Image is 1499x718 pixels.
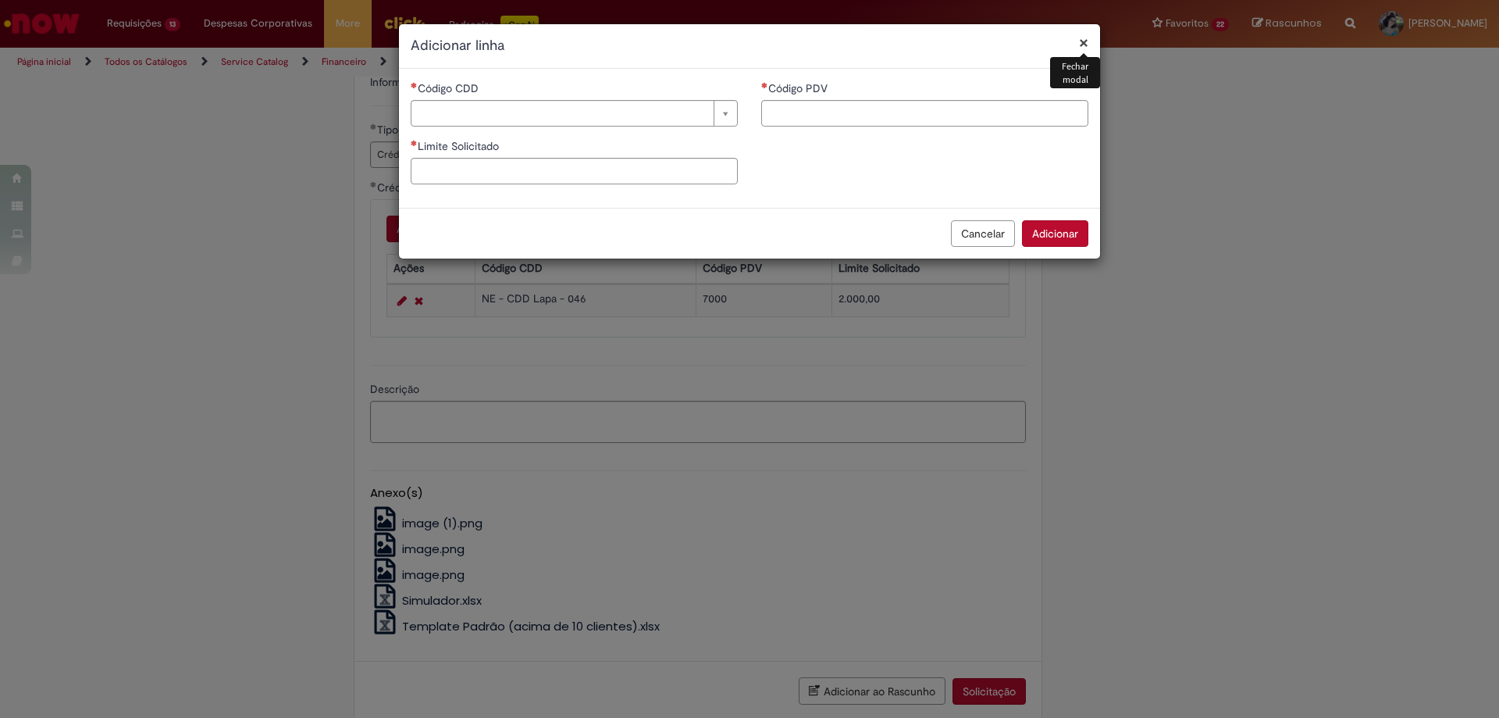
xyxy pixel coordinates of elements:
button: Adicionar [1022,220,1088,247]
span: Necessários - Código CDD [418,81,482,95]
span: Código PDV [768,81,831,95]
span: Necessários [411,140,418,146]
input: Limite Solicitado [411,158,738,184]
span: Limite Solicitado [418,139,502,153]
button: Cancelar [951,220,1015,247]
input: Código PDV [761,100,1088,127]
span: Necessários [411,82,418,88]
button: Fechar modal [1079,34,1088,51]
div: Fechar modal [1050,57,1100,88]
span: Necessários [761,82,768,88]
h2: Adicionar linha [411,36,1088,56]
a: Limpar campo Código CDD [411,100,738,127]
